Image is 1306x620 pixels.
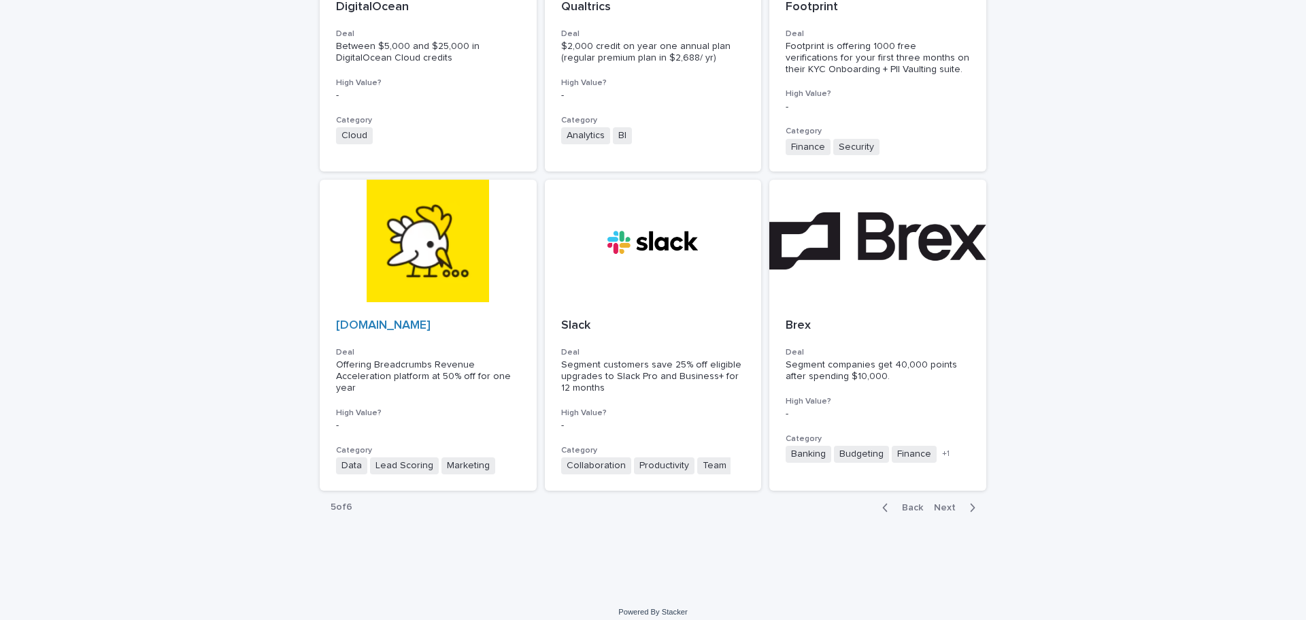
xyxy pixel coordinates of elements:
[618,608,687,616] a: Powered By Stacker
[786,347,970,358] h3: Deal
[561,319,746,333] p: Slack
[786,446,831,463] span: Banking
[336,347,520,358] h3: Deal
[786,408,970,420] p: -
[928,502,986,514] button: Next
[561,457,631,474] span: Collaboration
[634,457,694,474] span: Productivity
[336,90,520,101] p: -
[320,491,363,524] p: 5 of 6
[786,88,970,99] h3: High Value?
[561,29,746,39] h3: Deal
[561,127,610,144] span: Analytics
[370,457,439,474] span: Lead Scoring
[786,101,970,113] p: -
[336,445,520,456] h3: Category
[561,360,744,393] span: Segment customers save 25% off eligible upgrades to Slack Pro and Business+ for 12 months
[786,29,970,39] h3: Deal
[786,126,970,137] h3: Category
[786,139,831,156] span: Finance
[871,502,928,514] button: Back
[786,434,970,444] h3: Category
[561,347,746,358] h3: Deal
[441,457,495,474] span: Marketing
[336,78,520,88] h3: High Value?
[561,408,746,419] h3: High Value?
[697,457,732,474] span: Team
[336,319,431,331] a: [DOMAIN_NAME]
[786,360,960,381] span: Segment companies get 40,000 points after spending $10,000.
[786,396,970,407] h3: High Value?
[336,408,520,419] h3: High Value?
[320,180,537,490] a: [DOMAIN_NAME]DealOffering Breadcrumbs Revenue Acceleration platform at 50% off for one yearHigh V...
[336,457,367,474] span: Data
[934,503,964,512] span: Next
[786,319,970,333] p: Brex
[786,42,972,74] span: Footprint is offering 1000 free verifications for your first three months on their KYC Onboarding...
[892,446,937,463] span: Finance
[336,360,514,393] span: Offering Breadcrumbs Revenue Acceleration platform at 50% off for one year
[561,78,746,88] h3: High Value?
[561,445,746,456] h3: Category
[336,115,520,126] h3: Category
[561,115,746,126] h3: Category
[613,127,632,144] span: BI
[336,42,482,63] span: Between $5,000 and $25,000 in DigitalOcean Cloud credits
[561,420,746,431] p: -
[769,180,986,490] a: BrexDealSegment companies get 40,000 points after spending $10,000.High Value?-CategoryBankingBud...
[545,180,762,490] a: SlackDealSegment customers save 25% off eligible upgrades to Slack Pro and Business+ for 12 month...
[561,42,733,63] span: $2,000 credit on year one annual plan (regular premium plan in $2,688/ yr)
[336,420,520,431] p: -
[833,139,880,156] span: Security
[336,29,520,39] h3: Deal
[336,127,373,144] span: Cloud
[894,503,923,512] span: Back
[834,446,889,463] span: Budgeting
[561,90,746,101] p: -
[942,450,950,458] span: + 1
